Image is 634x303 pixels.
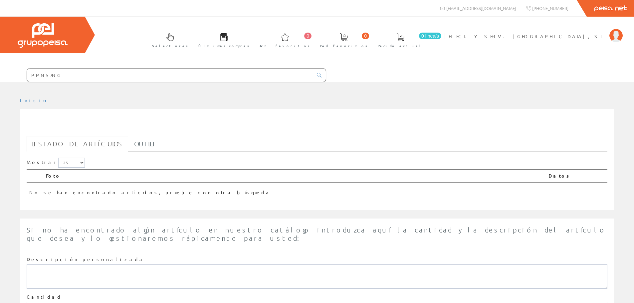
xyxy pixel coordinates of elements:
[304,33,312,39] span: 0
[152,43,188,49] span: Selectores
[378,43,423,49] span: Pedido actual
[260,43,310,49] span: Art. favoritos
[27,226,606,242] span: Si no ha encontrado algún artículo en nuestro catálogo introduzca aquí la cantidad y la descripci...
[532,5,568,11] span: [PHONE_NUMBER]
[198,43,249,49] span: Últimas compras
[546,170,607,182] th: Datos
[371,28,443,52] a: 0 línea/s Pedido actual
[27,182,546,199] td: No se han encontrado artículos, pruebe con otra búsqueda
[449,33,606,40] span: ELECT. Y SERV. [GEOGRAPHIC_DATA], SL
[27,294,62,300] label: Cantidad
[27,158,85,168] label: Mostrar
[419,33,441,39] span: 0 línea/s
[27,119,607,133] h1: PPN57NG
[58,158,85,168] select: Mostrar
[27,136,128,152] a: Listado de artículos
[362,33,369,39] span: 0
[18,23,68,48] img: Grupo Peisa
[446,5,516,11] span: [EMAIL_ADDRESS][DOMAIN_NAME]
[27,256,145,263] label: Descripción personalizada
[145,28,191,52] a: Selectores
[27,69,313,82] input: Buscar ...
[449,28,623,34] a: ELECT. Y SERV. [GEOGRAPHIC_DATA], SL
[129,136,162,152] a: Outlet
[320,43,367,49] span: Ped. favoritos
[192,28,253,52] a: Últimas compras
[20,97,48,103] a: Inicio
[43,170,546,182] th: Foto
